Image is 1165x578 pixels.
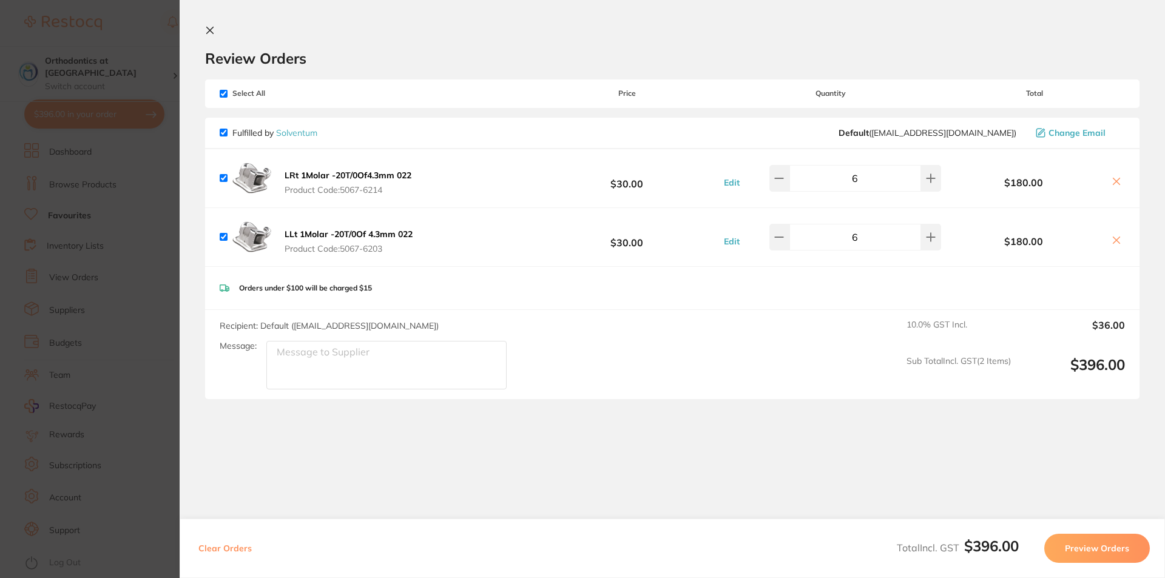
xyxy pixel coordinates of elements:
[536,226,717,248] b: $30.00
[220,320,439,331] span: Recipient: Default ( [EMAIL_ADDRESS][DOMAIN_NAME] )
[285,185,411,195] span: Product Code: 5067-6214
[281,229,416,254] button: LLt 1Molar -20T/0Of 4.3mm 022 Product Code:5067-6203
[1032,127,1125,138] button: Change Email
[718,89,944,98] span: Quantity
[907,356,1011,389] span: Sub Total Incl. GST ( 2 Items)
[897,542,1019,554] span: Total Incl. GST
[720,177,743,188] button: Edit
[276,127,317,138] a: Solventum
[205,49,1140,67] h2: Review Orders
[944,236,1103,247] b: $180.00
[964,537,1019,555] b: $396.00
[285,244,413,254] span: Product Code: 5067-6203
[285,170,411,181] b: LRt 1Molar -20T/0Of4.3mm 022
[536,89,717,98] span: Price
[285,229,413,240] b: LLt 1Molar -20T/0Of 4.3mm 022
[536,167,717,189] b: $30.00
[232,128,317,138] p: Fulfilled by
[220,341,257,351] label: Message:
[281,170,415,195] button: LRt 1Molar -20T/0Of4.3mm 022 Product Code:5067-6214
[220,89,341,98] span: Select All
[720,236,743,247] button: Edit
[1044,534,1150,563] button: Preview Orders
[839,127,869,138] b: Default
[907,320,1011,346] span: 10.0 % GST Incl.
[944,177,1103,188] b: $180.00
[944,89,1125,98] span: Total
[232,159,271,198] img: ZmVjOXZidw
[1021,320,1125,346] output: $36.00
[232,218,271,257] img: aDRtYWV0eg
[839,128,1016,138] span: orthoanz@solventum.com
[195,534,255,563] button: Clear Orders
[1021,356,1125,389] output: $396.00
[1048,128,1106,138] span: Change Email
[239,284,372,292] p: Orders under $100 will be charged $15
